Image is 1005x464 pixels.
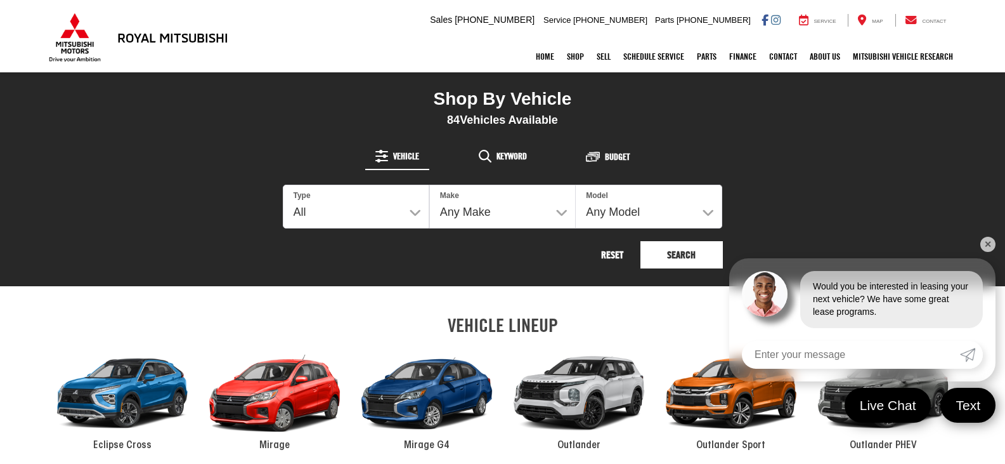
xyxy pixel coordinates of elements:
div: 2024 Mitsubishi Outlander Sport [655,342,807,445]
span: [PHONE_NUMBER] [455,15,535,25]
a: Map [848,14,892,27]
span: Service [543,15,571,25]
span: Outlander Sport [696,441,765,451]
span: Outlander [557,441,600,451]
a: Instagram: Click to visit our Instagram page [771,15,781,25]
img: Agent profile photo [742,271,788,317]
a: Text [940,388,995,423]
img: Mitsubishi [46,13,103,62]
button: Reset [587,241,638,268]
a: Contact [763,41,803,72]
a: Live Chat [845,388,931,423]
span: [PHONE_NUMBER] [677,15,751,25]
a: Submit [960,341,983,369]
a: Service [789,14,846,27]
a: Facebook: Click to visit our Facebook page [762,15,768,25]
a: 2024 Mitsubishi Outlander PHEV Outlander PHEV [807,342,959,453]
a: Parts: Opens in a new tab [691,41,723,72]
a: 2024 Mitsubishi Outlander Sport Outlander Sport [655,342,807,453]
span: Mirage [259,441,290,451]
a: 2024 Mitsubishi Outlander Outlander [503,342,655,453]
span: 84 [447,114,460,126]
span: Budget [605,152,630,161]
a: Sell [590,41,617,72]
span: Mirage G4 [404,441,450,451]
div: 2024 Mitsubishi Outlander PHEV [807,342,959,445]
span: Text [949,397,987,414]
a: Shop [561,41,590,72]
div: Vehicles Available [283,113,723,127]
div: 2024 Mitsubishi Mirage G4 [351,342,503,445]
div: Would you be interested in leasing your next vehicle? We have some great lease programs. [800,271,983,328]
input: Enter your message [742,341,960,369]
a: Home [529,41,561,72]
span: Eclipse Cross [93,441,152,451]
h2: VEHICLE LINEUP [46,315,959,336]
a: 2024 Mitsubishi Mirage Mirage [198,342,351,453]
a: Mitsubishi Vehicle Research [846,41,959,72]
label: Make [440,190,459,201]
div: 2024 Mitsubishi Mirage [198,342,351,445]
h3: Royal Mitsubishi [117,30,228,44]
div: 2024 Mitsubishi Outlander [503,342,655,445]
span: [PHONE_NUMBER] [573,15,647,25]
span: Parts [655,15,674,25]
a: Finance [723,41,763,72]
a: 2024 Mitsubishi Eclipse Cross Eclipse Cross [46,342,198,453]
a: Schedule Service: Opens in a new tab [617,41,691,72]
div: 2024 Mitsubishi Eclipse Cross [46,342,198,445]
span: Map [872,18,883,24]
a: About Us [803,41,846,72]
label: Model [586,190,608,201]
a: Contact [895,14,956,27]
span: Contact [922,18,946,24]
span: Vehicle [393,152,419,161]
div: Shop By Vehicle [283,88,723,113]
button: Search [640,241,723,268]
label: Type [294,190,311,201]
span: Service [814,18,836,24]
span: Live Chat [853,397,923,414]
span: Outlander PHEV [850,441,917,451]
a: 2024 Mitsubishi Mirage G4 Mirage G4 [351,342,503,453]
span: Sales [430,15,452,25]
span: Keyword [496,152,527,161]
